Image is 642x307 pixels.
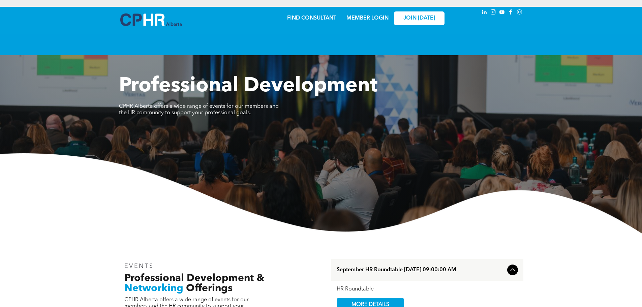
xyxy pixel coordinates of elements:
[516,8,523,18] a: Social network
[394,11,445,25] a: JOIN [DATE]
[507,8,515,18] a: facebook
[124,283,183,294] span: Networking
[186,283,233,294] span: Offerings
[124,263,154,269] span: EVENTS
[119,76,377,96] span: Professional Development
[124,273,264,283] span: Professional Development &
[120,13,182,26] img: A blue and white logo for cp alberta
[119,104,279,116] span: CPHR Alberta offers a wide range of events for our members and the HR community to support your p...
[481,8,488,18] a: linkedin
[498,8,506,18] a: youtube
[346,16,389,21] a: MEMBER LOGIN
[403,15,435,22] span: JOIN [DATE]
[337,286,518,293] div: HR Roundtable
[337,267,505,273] span: September HR Roundtable [DATE] 09:00:00 AM
[490,8,497,18] a: instagram
[287,16,336,21] a: FIND CONSULTANT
